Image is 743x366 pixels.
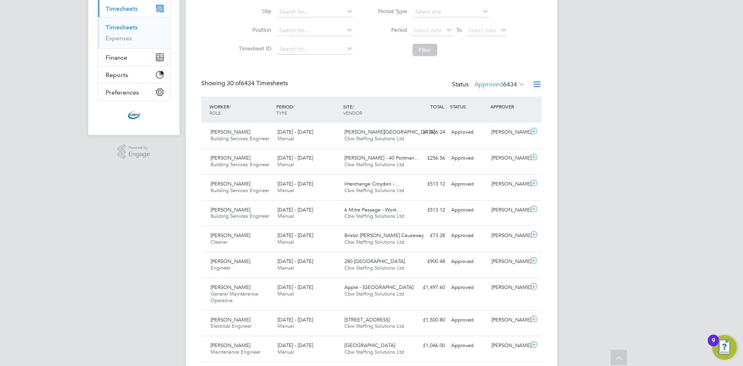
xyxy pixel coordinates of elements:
[408,281,448,294] div: £1,497.60
[236,45,271,52] label: Timesheet ID
[236,8,271,15] label: Site
[344,129,435,135] span: [PERSON_NAME][GEOGRAPHIC_DATA]
[277,44,353,55] input: Search for...
[408,314,448,326] div: £1,500.80
[468,27,496,34] span: Select date
[408,229,448,242] div: £73.28
[488,178,529,191] div: [PERSON_NAME]
[274,100,341,120] div: PERIOD
[277,155,313,161] span: [DATE] - [DATE]
[448,255,488,268] div: Approved
[448,281,488,294] div: Approved
[488,204,529,217] div: [PERSON_NAME]
[211,161,269,168] span: Building Services Engineer
[277,161,294,168] span: Manual
[211,316,250,323] span: [PERSON_NAME]
[344,187,404,194] span: Cbw Staffing Solutions Ltd
[344,239,404,245] span: Cbw Staffing Solutions Ltd
[211,135,269,142] span: Building Services Engineer
[277,290,294,297] span: Manual
[277,206,313,213] span: [DATE] - [DATE]
[488,100,529,113] div: APPROVER
[211,180,250,187] span: [PERSON_NAME]
[211,323,252,329] span: Electrical Engineer
[430,103,444,110] span: TOTAL
[277,349,294,355] span: Manual
[408,178,448,191] div: £513.12
[211,206,250,213] span: [PERSON_NAME]
[452,79,526,90] div: Status
[408,339,448,352] div: £1,046.00
[344,265,404,271] span: Cbw Staffing Solutions Ltd
[211,155,250,161] span: [PERSON_NAME]
[211,258,250,265] span: [PERSON_NAME]
[343,110,362,116] span: VENDOR
[277,265,294,271] span: Manual
[211,342,250,349] span: [PERSON_NAME]
[344,180,399,187] span: Interchange Croydon -…
[344,258,405,265] span: 280 [GEOGRAPHIC_DATA]
[344,323,404,329] span: Cbw Staffing Solutions Ltd
[344,316,390,323] span: [STREET_ADDRESS]
[98,84,170,101] button: Preferences
[454,25,464,35] span: To
[277,180,313,187] span: [DATE] - [DATE]
[372,8,407,15] label: Period Type
[344,155,419,161] span: [PERSON_NAME] - 40 Portman…
[207,100,274,120] div: WORKER
[211,290,258,304] span: General Maintenance Operative
[277,25,353,36] input: Search for...
[106,5,138,12] span: Timesheets
[344,206,402,213] span: 6 Mitre Passage - Work…
[448,126,488,139] div: Approved
[408,204,448,217] div: £513.12
[448,100,488,113] div: STATUS
[712,340,715,351] div: 9
[211,213,269,219] span: Building Services Engineer
[128,109,140,121] img: cbwstaffingsolutions-logo-retina.png
[277,232,313,239] span: [DATE] - [DATE]
[474,81,525,88] label: Approved
[128,144,150,151] span: Powered by
[211,187,269,194] span: Building Services Engineer
[106,24,138,31] a: Timesheets
[211,265,230,271] span: Engineer
[353,103,354,110] span: /
[488,255,529,268] div: [PERSON_NAME]
[341,100,408,120] div: SITE
[344,349,404,355] span: Cbw Staffing Solutions Ltd
[277,135,294,142] span: Manual
[106,34,132,42] a: Expenses
[277,342,313,349] span: [DATE] - [DATE]
[503,81,517,88] span: 6434
[413,7,489,17] input: Select one
[98,17,170,48] div: Timesheets
[413,44,437,56] button: Filter
[488,126,529,139] div: [PERSON_NAME]
[277,213,294,219] span: Manual
[408,126,448,139] div: £1,026.24
[488,281,529,294] div: [PERSON_NAME]
[98,109,170,121] a: Go to home page
[211,129,250,135] span: [PERSON_NAME]
[712,335,737,360] button: Open Resource Center, 9 new notifications
[277,187,294,194] span: Manual
[118,144,151,159] a: Powered byEngage
[128,151,150,158] span: Engage
[229,103,231,110] span: /
[344,232,424,239] span: Bristol [PERSON_NAME] Causeway
[448,339,488,352] div: Approved
[277,284,313,290] span: [DATE] - [DATE]
[344,342,395,349] span: [GEOGRAPHIC_DATA]
[277,316,313,323] span: [DATE] - [DATE]
[344,161,404,168] span: Cbw Staffing Solutions Ltd
[227,79,241,87] span: 30 of
[293,103,294,110] span: /
[448,152,488,165] div: Approved
[209,110,221,116] span: ROLE
[344,213,404,219] span: Cbw Staffing Solutions Ltd
[211,239,228,245] span: Cleaner
[276,110,287,116] span: TYPE
[344,284,413,290] span: Apple - [GEOGRAPHIC_DATA]
[277,7,353,17] input: Search for...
